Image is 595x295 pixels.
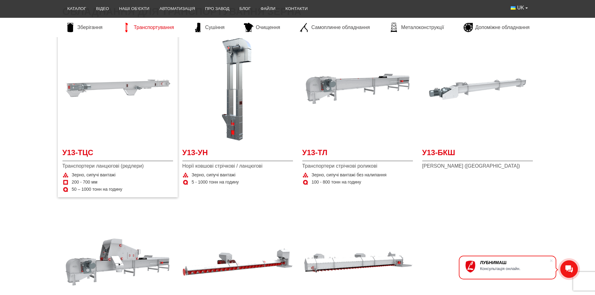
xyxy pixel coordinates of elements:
[480,260,549,265] div: ЛУБНИМАШ
[511,6,516,10] img: Українська
[517,4,524,11] span: UK
[386,23,447,32] a: Металоконструкції
[302,147,413,161] a: У13-ТЛ
[296,23,373,32] a: Самоплинне обладнання
[312,179,361,185] span: 100 - 800 тонн на годину
[422,147,533,161] a: У13-БКШ
[192,179,239,185] span: 5 - 1000 тонн на годину
[480,266,549,271] div: Консультація онлайн.
[475,24,530,31] span: Допоміжне обладнання
[72,186,122,193] span: 50 – 1000 тонн на годину
[506,2,533,14] button: UK
[72,179,97,185] span: 200 - 700 мм
[62,23,106,32] a: Зберігання
[77,24,103,31] span: Зберігання
[91,2,114,16] a: Відео
[422,163,533,170] span: [PERSON_NAME] ([GEOGRAPHIC_DATA])
[200,2,234,16] a: Про завод
[119,23,177,32] a: Транспортування
[234,2,255,16] a: Блог
[302,163,413,170] span: Транспортери стрічкові роликові
[460,23,533,32] a: Допоміжне обладнання
[134,24,174,31] span: Транспортування
[72,172,116,178] span: Зерно, сипучі вантажі
[62,147,173,161] a: У13-ТЦС
[205,24,225,31] span: Сушіння
[190,23,228,32] a: Сушіння
[241,23,283,32] a: Очищення
[62,2,91,16] a: Каталог
[312,172,387,178] span: Зерно, сипучі вантажі без налипання
[62,163,173,170] span: Транспортери ланцюгові (редлери)
[192,172,236,178] span: Зерно, сипучі вантажі
[311,24,370,31] span: Самоплинне обладнання
[182,163,293,170] span: Норії ковшові стрічкові / ланцюгові
[114,2,154,16] a: Наші об’єкти
[255,2,280,16] a: Файли
[280,2,313,16] a: Контакти
[154,2,200,16] a: Автоматизація
[182,147,293,161] a: У13-УН
[401,24,444,31] span: Металоконструкції
[256,24,280,31] span: Очищення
